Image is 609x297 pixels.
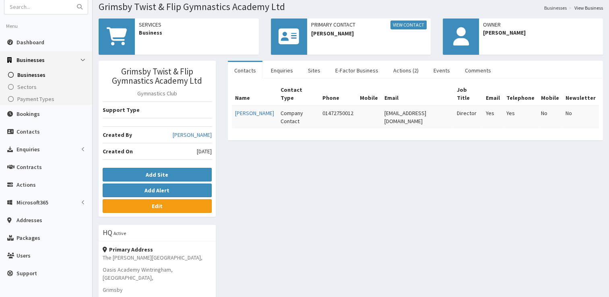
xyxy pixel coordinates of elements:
th: Name [232,82,277,105]
a: E-Factor Business [329,62,385,79]
th: Job Title [454,82,483,105]
a: Businesses [2,69,92,81]
span: Users [17,252,31,259]
th: Phone [319,82,357,105]
a: [PERSON_NAME] [173,131,212,139]
span: Dashboard [17,39,44,46]
td: Director [454,105,483,128]
th: Newsletter [562,82,599,105]
a: [PERSON_NAME] [235,109,274,117]
strong: Primary Address [103,246,153,253]
p: Oasis Academy Wintringham, [GEOGRAPHIC_DATA], [103,266,212,282]
td: 01472750012 [319,105,357,128]
li: View Business [567,4,603,11]
b: Support Type [103,106,140,113]
span: Bookings [17,110,40,118]
span: Microsoft365 [17,199,48,206]
th: Mobile [538,82,562,105]
small: Active [114,230,126,236]
span: Owner [483,21,599,29]
td: Company Contact [277,105,319,128]
td: [EMAIL_ADDRESS][DOMAIN_NAME] [381,105,454,128]
span: Enquiries [17,146,40,153]
span: Actions [17,181,36,188]
a: Payment Types [2,93,92,105]
span: Contacts [17,128,40,135]
h3: Grimsby Twist & Flip Gymnastics Academy Ltd [103,67,212,85]
td: No [538,105,562,128]
span: Business [139,29,255,37]
th: Email [381,82,454,105]
a: Events [427,62,456,79]
td: Yes [503,105,538,128]
h3: HQ [103,229,112,236]
span: [PERSON_NAME] [483,29,599,37]
td: No [562,105,599,128]
span: [DATE] [197,147,212,155]
span: Addresses [17,217,42,224]
p: The [PERSON_NAME][GEOGRAPHIC_DATA], [103,254,212,262]
span: Support [17,270,37,277]
a: Sectors [2,81,92,93]
b: Edit [152,202,163,210]
span: [PERSON_NAME] [311,29,427,37]
p: Grimsby [103,286,212,294]
span: Sectors [17,83,37,91]
a: Businesses [544,4,567,11]
b: Created By [103,131,132,138]
span: Services [139,21,255,29]
a: Actions (2) [387,62,425,79]
a: Enquiries [264,62,299,79]
b: Add Alert [145,187,169,194]
b: Created On [103,148,133,155]
a: Contacts [228,62,262,79]
span: Primary Contact [311,21,427,29]
span: Packages [17,234,40,241]
span: Contracts [17,163,42,171]
p: Gymnastics Club [103,89,212,97]
h1: Grimsby Twist & Flip Gymnastics Academy Ltd [99,2,603,12]
span: Businesses [17,71,45,78]
th: Email [483,82,503,105]
span: Payment Types [17,95,54,103]
a: View Contact [390,21,427,29]
a: Edit [103,199,212,213]
th: Telephone [503,82,538,105]
th: Mobile [357,82,381,105]
th: Contact Type [277,82,319,105]
a: Comments [458,62,498,79]
a: Sites [301,62,327,79]
button: Add Alert [103,184,212,197]
span: Businesses [17,56,45,64]
td: Yes [483,105,503,128]
b: Add Site [146,171,168,178]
